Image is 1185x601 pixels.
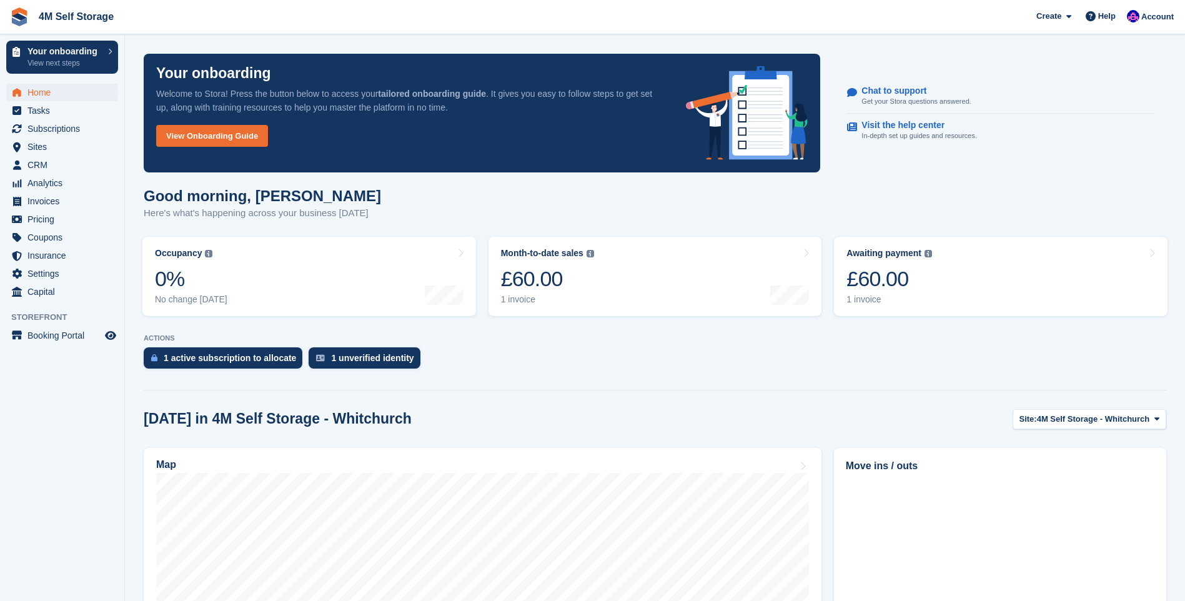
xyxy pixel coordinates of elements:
[847,79,1154,114] a: Chat to support Get your Stora questions answered.
[27,174,102,192] span: Analytics
[846,294,932,305] div: 1 invoice
[6,229,118,246] a: menu
[1036,10,1061,22] span: Create
[27,265,102,282] span: Settings
[155,294,227,305] div: No change [DATE]
[1013,409,1167,430] button: Site: 4M Self Storage - Whitchurch
[488,237,822,316] a: Month-to-date sales £60.00 1 invoice
[6,156,118,174] a: menu
[6,41,118,74] a: Your onboarding View next steps
[27,327,102,344] span: Booking Portal
[27,84,102,101] span: Home
[6,174,118,192] a: menu
[151,354,157,362] img: active_subscription_to_allocate_icon-d502201f5373d7db506a760aba3b589e785aa758c864c3986d89f69b8ff3...
[309,347,426,375] a: 1 unverified identity
[501,294,594,305] div: 1 invoice
[6,283,118,300] a: menu
[6,247,118,264] a: menu
[686,66,808,160] img: onboarding-info-6c161a55d2c0e0a8cae90662b2fe09162a5109e8cc188191df67fb4f79e88e88.svg
[6,102,118,119] a: menu
[27,156,102,174] span: CRM
[501,266,594,292] div: £60.00
[27,102,102,119] span: Tasks
[27,47,102,56] p: Your onboarding
[10,7,29,26] img: stora-icon-8386f47178a22dfd0bd8f6a31ec36ba5ce8667c1dd55bd0f319d3a0aa187defe.svg
[144,347,309,375] a: 1 active subscription to allocate
[156,66,271,81] p: Your onboarding
[925,250,932,257] img: icon-info-grey-7440780725fd019a000dd9b08b2336e03edf1995a4989e88bcd33f0948082b44.svg
[27,211,102,228] span: Pricing
[27,138,102,156] span: Sites
[142,237,476,316] a: Occupancy 0% No change [DATE]
[164,353,296,363] div: 1 active subscription to allocate
[331,353,414,363] div: 1 unverified identity
[1019,413,1037,425] span: Site:
[846,248,921,259] div: Awaiting payment
[861,86,961,96] p: Chat to support
[861,120,967,131] p: Visit the help center
[6,120,118,137] a: menu
[27,192,102,210] span: Invoices
[34,6,119,27] a: 4M Self Storage
[6,138,118,156] a: menu
[27,229,102,246] span: Coupons
[27,57,102,69] p: View next steps
[1141,11,1174,23] span: Account
[11,311,124,324] span: Storefront
[834,237,1168,316] a: Awaiting payment £60.00 1 invoice
[846,266,932,292] div: £60.00
[27,120,102,137] span: Subscriptions
[847,114,1154,147] a: Visit the help center In-depth set up guides and resources.
[587,250,594,257] img: icon-info-grey-7440780725fd019a000dd9b08b2336e03edf1995a4989e88bcd33f0948082b44.svg
[156,459,176,470] h2: Map
[6,327,118,344] a: menu
[1127,10,1139,22] img: Pete Clutton
[846,459,1154,474] h2: Move ins / outs
[27,283,102,300] span: Capital
[6,192,118,210] a: menu
[156,87,666,114] p: Welcome to Stora! Press the button below to access your . It gives you easy to follow steps to ge...
[6,84,118,101] a: menu
[155,266,227,292] div: 0%
[205,250,212,257] img: icon-info-grey-7440780725fd019a000dd9b08b2336e03edf1995a4989e88bcd33f0948082b44.svg
[1098,10,1116,22] span: Help
[103,328,118,343] a: Preview store
[144,187,381,204] h1: Good morning, [PERSON_NAME]
[155,248,202,259] div: Occupancy
[861,131,977,141] p: In-depth set up guides and resources.
[144,206,381,221] p: Here's what's happening across your business [DATE]
[501,248,583,259] div: Month-to-date sales
[378,89,486,99] strong: tailored onboarding guide
[1037,413,1150,425] span: 4M Self Storage - Whitchurch
[27,247,102,264] span: Insurance
[156,125,268,147] a: View Onboarding Guide
[6,265,118,282] a: menu
[6,211,118,228] a: menu
[144,410,412,427] h2: [DATE] in 4M Self Storage - Whitchurch
[316,354,325,362] img: verify_identity-adf6edd0f0f0b5bbfe63781bf79b02c33cf7c696d77639b501bdc392416b5a36.svg
[861,96,971,107] p: Get your Stora questions answered.
[144,334,1166,342] p: ACTIONS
